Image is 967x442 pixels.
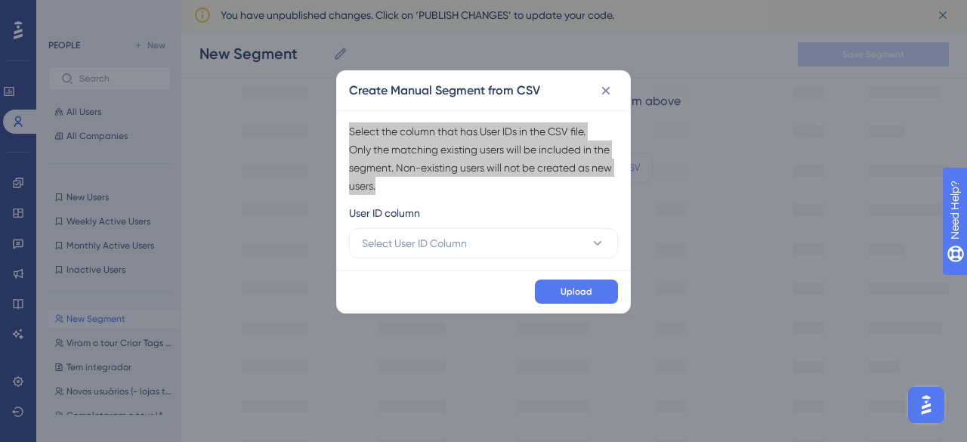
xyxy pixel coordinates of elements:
iframe: UserGuiding AI Assistant Launcher [904,382,949,428]
span: Upload [561,286,592,298]
div: Select the column that has User IDs in the CSV file. Only the matching existing users will be inc... [349,122,618,195]
span: Select User ID Column [362,234,467,252]
span: User ID column [349,204,420,222]
h2: Create Manual Segment from CSV [349,82,540,100]
span: Need Help? [36,4,94,22]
